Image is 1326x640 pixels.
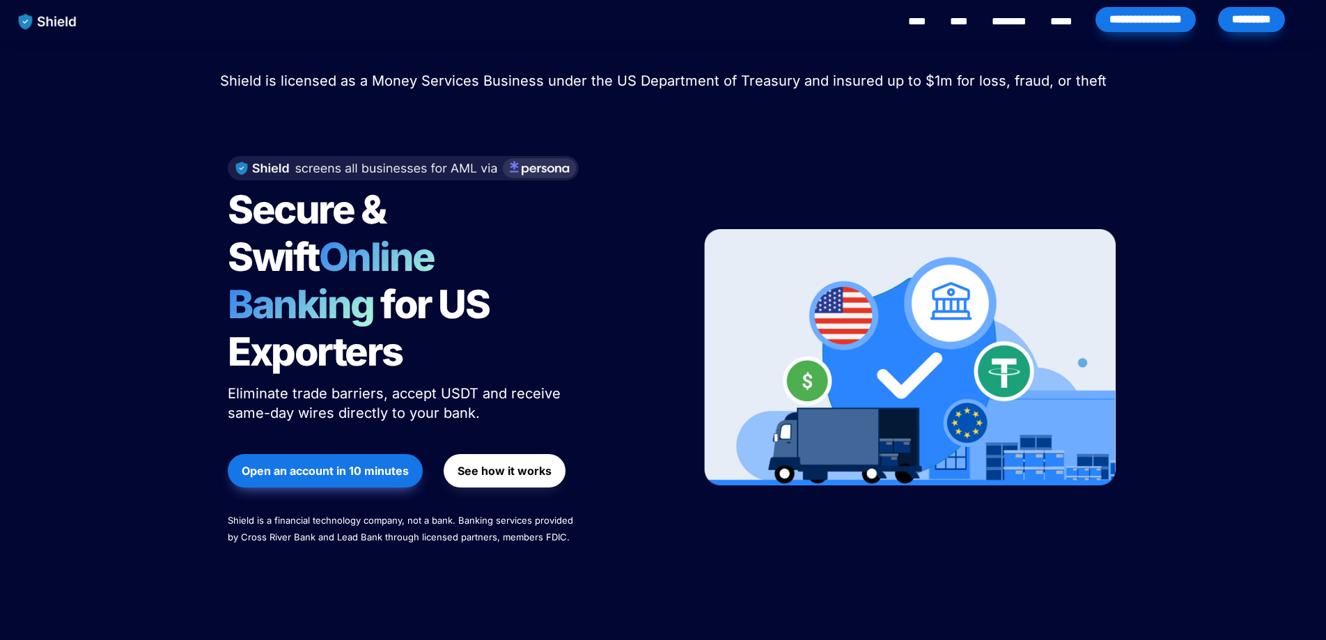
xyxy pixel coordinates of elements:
a: Open an account in 10 minutes [228,447,423,494]
span: Shield is a financial technology company, not a bank. Banking services provided by Cross River Ba... [228,515,576,543]
span: Shield is licensed as a Money Services Business under the US Department of Treasury and insured u... [220,72,1107,89]
a: See how it works [444,447,565,494]
span: Secure & Swift [228,186,392,281]
span: Eliminate trade barriers, accept USDT and receive same-day wires directly to your bank. [228,385,565,421]
strong: See how it works [458,464,552,478]
img: website logo [12,7,84,36]
span: Online Banking [228,233,448,328]
span: for US Exporters [228,281,496,375]
strong: Open an account in 10 minutes [242,464,409,478]
button: Open an account in 10 minutes [228,454,423,487]
button: See how it works [444,454,565,487]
